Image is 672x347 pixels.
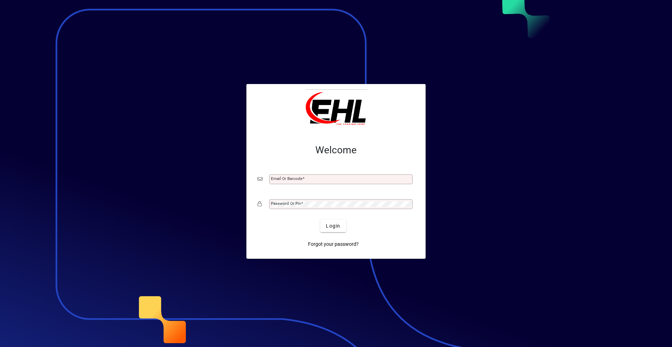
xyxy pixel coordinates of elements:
h2: Welcome [258,144,414,156]
button: Login [320,220,346,232]
span: Forgot your password? [308,241,359,248]
mat-label: Password or Pin [271,201,301,206]
mat-label: Email or Barcode [271,176,302,181]
span: Login [326,222,340,230]
a: Forgot your password? [305,238,362,250]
